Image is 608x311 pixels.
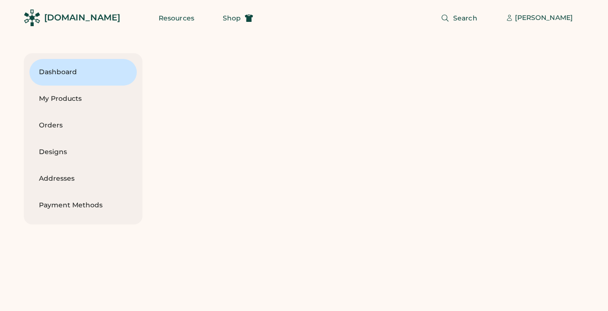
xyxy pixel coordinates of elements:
[39,201,127,210] div: Payment Methods
[39,94,127,104] div: My Products
[211,9,265,28] button: Shop
[453,15,477,21] span: Search
[44,12,120,24] div: [DOMAIN_NAME]
[39,121,127,130] div: Orders
[515,13,573,23] div: [PERSON_NAME]
[24,10,40,26] img: Rendered Logo - Screens
[429,9,489,28] button: Search
[39,68,127,77] div: Dashboard
[39,147,127,157] div: Designs
[39,174,127,184] div: Addresses
[147,9,206,28] button: Resources
[223,15,241,21] span: Shop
